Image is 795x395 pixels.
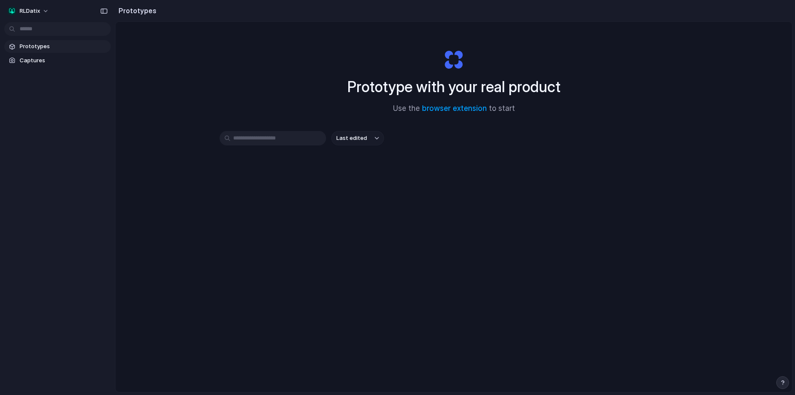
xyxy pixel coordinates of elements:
span: Prototypes [20,42,107,51]
span: Captures [20,56,107,65]
button: RLDatix [4,4,53,18]
span: Last edited [336,134,367,142]
span: RLDatix [20,7,40,15]
a: Prototypes [4,40,111,53]
button: Last edited [331,131,384,145]
a: Captures [4,54,111,67]
h2: Prototypes [115,6,156,16]
a: browser extension [422,104,487,113]
span: Use the to start [393,103,515,114]
h1: Prototype with your real product [347,76,561,98]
